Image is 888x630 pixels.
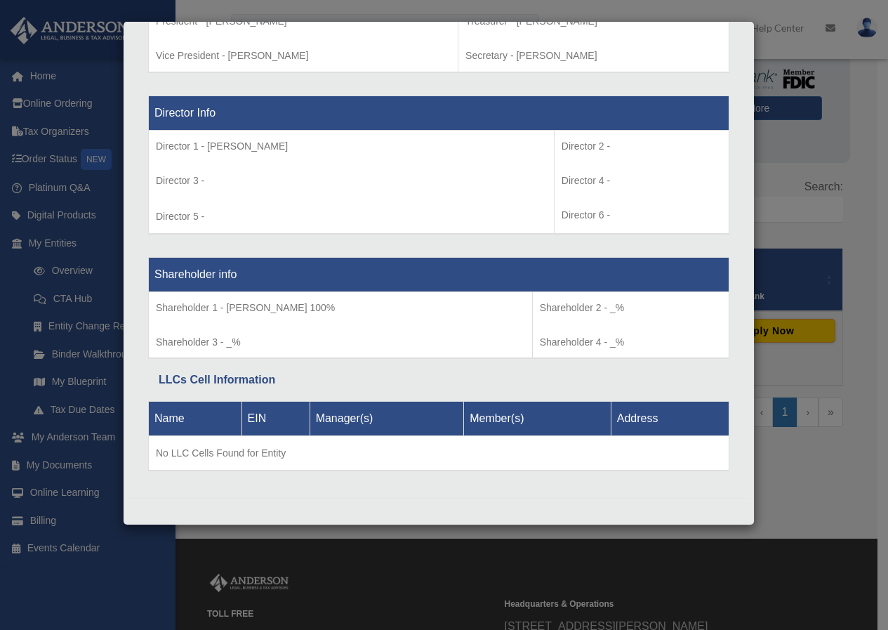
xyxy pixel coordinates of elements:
[562,138,722,155] p: Director 2 -
[156,334,525,351] p: Shareholder 3 - _%
[611,402,729,436] th: Address
[540,334,722,351] p: Shareholder 4 - _%
[310,402,464,436] th: Manager(s)
[540,299,722,317] p: Shareholder 2 - _%
[156,172,547,190] p: Director 3 -
[156,47,451,65] p: Vice President - [PERSON_NAME]
[159,370,719,390] div: LLCs Cell Information
[241,402,310,436] th: EIN
[149,130,555,234] td: Director 5 -
[149,402,242,436] th: Name
[149,257,729,291] th: Shareholder info
[465,47,722,65] p: Secretary - [PERSON_NAME]
[156,299,525,317] p: Shareholder 1 - [PERSON_NAME] 100%
[464,402,611,436] th: Member(s)
[149,436,729,471] td: No LLC Cells Found for Entity
[465,13,722,30] p: Treasurer - [PERSON_NAME]
[156,13,451,30] p: President - [PERSON_NAME]
[562,172,722,190] p: Director 4 -
[156,138,547,155] p: Director 1 - [PERSON_NAME]
[562,206,722,224] p: Director 6 -
[149,96,729,130] th: Director Info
